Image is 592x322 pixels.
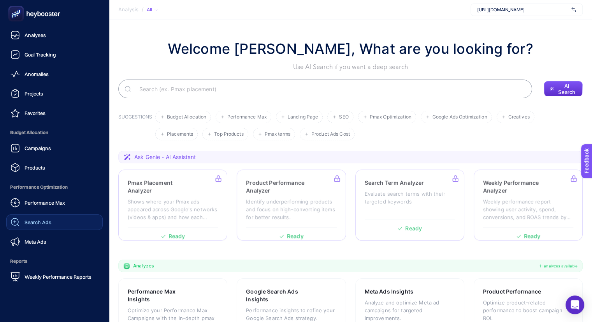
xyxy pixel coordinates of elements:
p: Optimize product-related performance to boost campaign ROI. [483,299,573,322]
span: Favorites [25,110,46,116]
a: Products [6,160,103,175]
span: Pmax terms [265,131,290,137]
h3: Product Performance [483,288,541,295]
span: SEO [339,114,348,120]
a: Performance Max [6,195,103,211]
p: Use AI Search if you want a deep search [168,62,533,72]
span: Ask Genie - AI Assistant [134,153,196,161]
span: Products [25,165,45,171]
a: Pmax Placement AnalyzerShows where your Pmax ads appeared across Google's networks (videos & apps... [118,170,227,241]
a: Weekly Performance AnalyzerWeekly performance report showing user activity, spend, conversions, a... [474,170,583,241]
span: Weekly Performance Reports [25,274,91,280]
span: [URL][DOMAIN_NAME] [477,7,568,13]
span: AI Search [557,83,576,95]
button: AI Search [544,81,583,97]
span: Pmax Optimization [370,114,411,120]
a: Weekly Performance Reports [6,269,103,285]
span: Landing Page [288,114,318,120]
a: Anomalies [6,66,103,82]
a: Favorites [6,105,103,121]
span: Product Ads Cost [311,131,350,137]
span: / [142,6,144,12]
a: Meta Ads [6,234,103,249]
a: Campaigns [6,140,103,156]
p: Performance insights to refine your Google Search Ads strategy. [246,306,336,322]
span: Budget Allocation [167,114,206,120]
a: Product Performance AnalyzerIdentify underperforming products and focus on high-converting items ... [237,170,346,241]
a: Goal Tracking [6,47,103,62]
a: Projects [6,86,103,101]
h3: SUGGESTIONS [118,114,152,140]
span: Performance Max [25,200,65,206]
input: Search [133,78,526,100]
h3: Google Search Ads Insights [246,288,312,303]
span: 11 analyzes available [539,263,578,269]
h1: Welcome [PERSON_NAME], What are you looking for? [168,38,533,59]
span: Reports [6,253,103,269]
span: Google Ads Optimization [432,114,487,120]
a: Analyses [6,27,103,43]
span: Analyses [25,32,46,38]
div: All [147,7,158,13]
span: Meta Ads [25,239,46,245]
span: Goal Tracking [25,51,56,58]
div: Open Intercom Messenger [566,295,584,314]
span: Feedback [5,2,30,9]
span: Top Products [214,131,243,137]
a: Search Term AnalyzerEvaluate search terms with their targeted keywordsReady [355,170,464,241]
span: Creatives [508,114,530,120]
h3: Performance Max Insights [128,288,193,303]
h3: Meta Ads Insights [365,288,413,295]
span: Performance Max [227,114,267,120]
span: Search Ads [25,219,51,225]
span: Performance Optimization [6,179,103,195]
span: Placements [167,131,193,137]
span: Budget Allocation [6,125,103,140]
p: Analyze and optimize Meta ad campaigns for targeted improvements. [365,299,455,322]
span: Projects [25,90,43,97]
span: Analysis [118,7,139,13]
span: Anomalies [25,71,49,77]
img: svg%3e [571,6,576,14]
span: Campaigns [25,145,51,151]
span: Analyzes [133,263,154,269]
a: Search Ads [6,214,103,230]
